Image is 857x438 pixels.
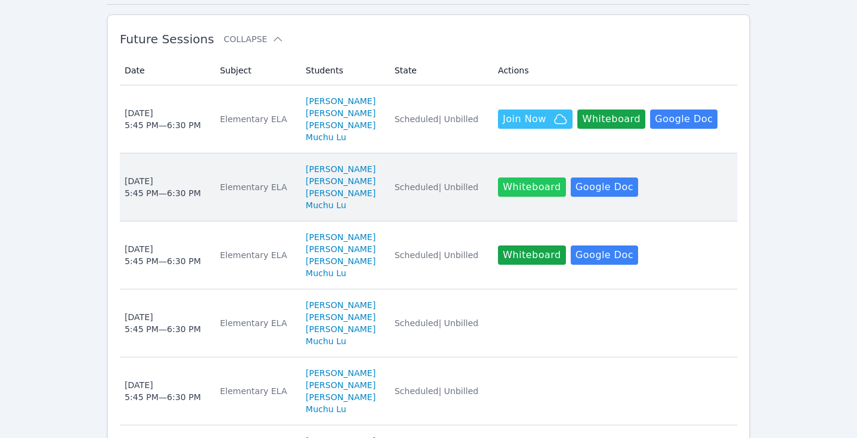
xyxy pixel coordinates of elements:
th: State [387,56,491,85]
button: Join Now [498,109,573,129]
a: Google Doc [650,109,717,129]
tr: [DATE]5:45 PM—6:30 PMElementary ELA[PERSON_NAME][PERSON_NAME][PERSON_NAME]Muchu LuScheduled| Unbi... [120,289,737,357]
a: [PERSON_NAME] [306,255,375,267]
span: Join Now [503,112,546,126]
button: Whiteboard [577,109,645,129]
a: [PERSON_NAME] [306,299,375,311]
a: [PERSON_NAME] [306,391,375,403]
tr: [DATE]5:45 PM—6:30 PMElementary ELA[PERSON_NAME][PERSON_NAME][PERSON_NAME]Muchu LuScheduled| Unbi... [120,85,737,153]
span: Scheduled | Unbilled [395,182,479,192]
span: Scheduled | Unbilled [395,250,479,260]
a: Google Doc [571,177,638,197]
div: [DATE] 5:45 PM — 6:30 PM [124,175,201,199]
span: Scheduled | Unbilled [395,386,479,396]
a: Muchu Lu [306,131,346,143]
a: Google Doc [571,245,638,265]
div: Elementary ELA [220,181,292,193]
span: Scheduled | Unbilled [395,114,479,124]
span: Scheduled | Unbilled [395,318,479,328]
a: Muchu Lu [306,403,346,415]
a: Muchu Lu [306,267,346,279]
a: [PERSON_NAME] [306,323,375,335]
tr: [DATE]5:45 PM—6:30 PMElementary ELA[PERSON_NAME][PERSON_NAME][PERSON_NAME]Muchu LuScheduled| Unbi... [120,357,737,425]
button: Collapse [224,33,284,45]
button: Whiteboard [498,245,566,265]
span: Future Sessions [120,32,214,46]
tr: [DATE]5:45 PM—6:30 PMElementary ELA[PERSON_NAME][PERSON_NAME][PERSON_NAME]Muchu LuScheduled| Unbi... [120,221,737,289]
a: [PERSON_NAME] [306,107,375,119]
th: Date [120,56,213,85]
th: Students [298,56,387,85]
a: Muchu Lu [306,335,346,347]
div: [DATE] 5:45 PM — 6:30 PM [124,311,201,335]
div: Elementary ELA [220,113,292,125]
tr: [DATE]5:45 PM—6:30 PMElementary ELA[PERSON_NAME][PERSON_NAME][PERSON_NAME]Muchu LuScheduled| Unbi... [120,153,737,221]
div: Elementary ELA [220,385,292,397]
a: [PERSON_NAME] [306,379,375,391]
div: [DATE] 5:45 PM — 6:30 PM [124,243,201,267]
a: [PERSON_NAME] [306,231,375,243]
a: [PERSON_NAME] [306,119,375,131]
a: [PERSON_NAME] [306,163,375,175]
a: [PERSON_NAME] [306,175,375,187]
a: [PERSON_NAME] [306,311,375,323]
a: [PERSON_NAME] [306,243,375,255]
a: [PERSON_NAME] [306,367,375,379]
th: Subject [213,56,299,85]
button: Whiteboard [498,177,566,197]
div: [DATE] 5:45 PM — 6:30 PM [124,379,201,403]
th: Actions [491,56,737,85]
a: Muchu Lu [306,199,346,211]
a: [PERSON_NAME] [306,95,375,107]
div: Elementary ELA [220,317,292,329]
div: [DATE] 5:45 PM — 6:30 PM [124,107,201,131]
div: Elementary ELA [220,249,292,261]
a: [PERSON_NAME] [306,187,375,199]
